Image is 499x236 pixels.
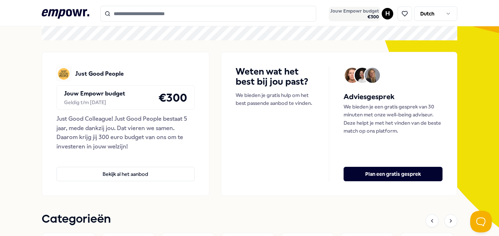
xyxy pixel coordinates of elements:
p: We bieden je een gratis gesprek van 30 minuten met onze well-being adviseur. Deze helpt je met he... [344,103,443,135]
div: Geldig t/m [DATE] [64,98,125,106]
p: Just Good People [75,69,124,79]
button: Jouw Empowr budget€300 [329,7,380,21]
img: Avatar [355,68,370,83]
div: Just Good Colleague! Just Good People bestaat 5 jaar, mede dankzij jou. Dat vieren we samen. Daar... [56,114,195,151]
button: Plan een gratis gesprek [344,167,443,181]
a: Jouw Empowr budget€300 [327,6,382,21]
img: Just Good People [56,67,71,81]
iframe: Help Scout Beacon - Open [470,211,492,232]
span: € 300 [330,14,379,20]
h1: Categorieën [42,210,111,228]
p: Jouw Empowr budget [64,89,125,98]
a: Bekijk al het aanbod [56,155,195,181]
p: We bieden je gratis hulp om het best passende aanbod te vinden. [236,91,315,107]
span: Jouw Empowr budget [330,8,379,14]
h4: € 300 [158,89,187,107]
h5: Adviesgesprek [344,91,443,103]
input: Search for products, categories or subcategories [100,6,316,22]
button: H [382,8,393,19]
img: Avatar [345,68,360,83]
img: Avatar [365,68,380,83]
button: Bekijk al het aanbod [56,167,195,181]
h4: Weten wat het best bij jou past? [236,67,315,87]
